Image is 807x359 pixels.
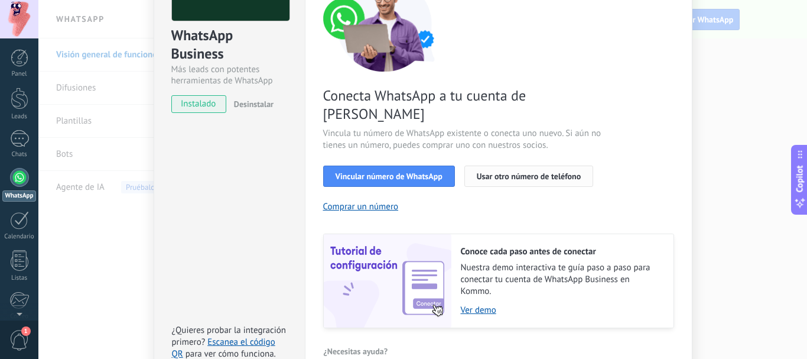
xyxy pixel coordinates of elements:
[2,151,37,159] div: Chats
[324,347,388,355] span: ¿Necesitas ayuda?
[2,113,37,121] div: Leads
[461,305,662,316] a: Ver demo
[2,233,37,241] div: Calendario
[477,172,581,180] span: Usar otro número de teléfono
[336,172,442,180] span: Vincular número de WhatsApp
[172,325,287,348] span: ¿Quieres probar la integración primero?
[172,95,226,113] span: instalado
[2,70,37,78] div: Panel
[21,326,31,336] span: 1
[323,128,604,151] span: Vincula tu número de WhatsApp existente o conecta uno nuevo. Si aún no tienes un número, puedes c...
[229,95,274,113] button: Desinstalar
[171,64,288,86] div: Más leads con potentes herramientas de WhatsApp
[794,165,806,192] span: Copilot
[2,190,36,202] div: WhatsApp
[461,246,662,257] h2: Conoce cada paso antes de conectar
[323,201,399,212] button: Comprar un número
[323,166,455,187] button: Vincular número de WhatsApp
[234,99,274,109] span: Desinstalar
[171,26,288,64] div: WhatsApp Business
[464,166,593,187] button: Usar otro número de teléfono
[461,262,662,297] span: Nuestra demo interactiva te guía paso a paso para conectar tu cuenta de WhatsApp Business en Kommo.
[2,274,37,282] div: Listas
[323,86,604,123] span: Conecta WhatsApp a tu cuenta de [PERSON_NAME]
